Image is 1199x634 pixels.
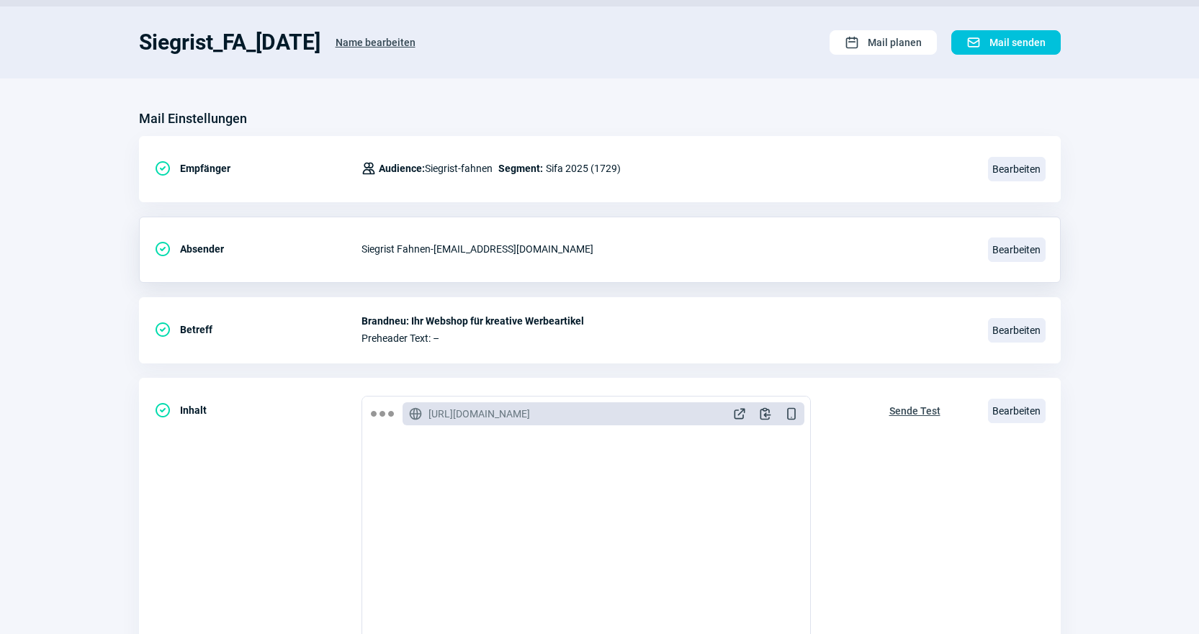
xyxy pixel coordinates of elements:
[154,235,362,263] div: Absender
[379,163,425,174] span: Audience:
[139,30,320,55] h1: Siegrist_FA_[DATE]
[154,315,362,344] div: Betreff
[139,107,247,130] h3: Mail Einstellungen
[830,30,937,55] button: Mail planen
[988,157,1046,181] span: Bearbeiten
[154,396,362,425] div: Inhalt
[336,31,416,54] span: Name bearbeiten
[988,399,1046,423] span: Bearbeiten
[874,396,956,423] button: Sende Test
[154,154,362,183] div: Empfänger
[951,30,1061,55] button: Mail senden
[889,399,940,422] span: Sende Test
[428,407,530,421] span: [URL][DOMAIN_NAME]
[362,235,971,263] div: Siegrist Fahnen - [EMAIL_ADDRESS][DOMAIN_NAME]
[362,154,621,183] div: Sifa 2025 (1729)
[362,315,971,327] span: Brandneu: Ihr Webshop für kreative Werbeartikel
[868,31,922,54] span: Mail planen
[362,332,971,344] span: Preheader Text: –
[320,30,431,55] button: Name bearbeiten
[988,237,1046,262] span: Bearbeiten
[988,318,1046,343] span: Bearbeiten
[989,31,1046,54] span: Mail senden
[498,160,543,177] span: Segment:
[379,160,493,177] span: Siegrist-fahnen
